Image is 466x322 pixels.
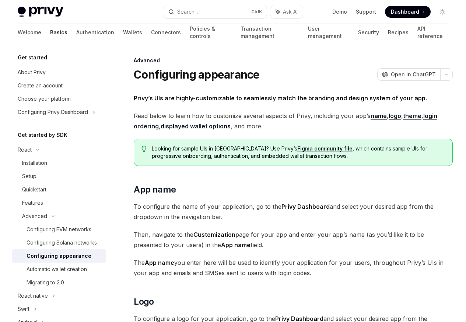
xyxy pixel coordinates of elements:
a: Create an account [12,79,106,92]
a: Connectors [151,24,181,41]
a: Installation [12,156,106,170]
button: Toggle dark mode [437,6,448,18]
div: Installation [22,159,47,167]
a: Policies & controls [190,24,232,41]
span: Ask AI [283,8,298,15]
a: logo [389,112,401,120]
a: Demo [332,8,347,15]
div: Choose your platform [18,94,71,103]
a: Recipes [388,24,409,41]
svg: Tip [141,146,147,152]
a: Configuring appearance [12,249,106,263]
div: Setup [22,172,36,181]
a: Quickstart [12,183,106,196]
span: To configure the name of your application, go to the and select your desired app from the dropdow... [134,201,453,222]
a: Migrating to 2.0 [12,276,106,289]
a: Support [356,8,376,15]
a: Figma community file [297,145,353,152]
div: Quickstart [22,185,46,194]
a: Authentication [76,24,114,41]
a: Transaction management [241,24,299,41]
span: Open in ChatGPT [391,71,436,78]
a: Basics [50,24,67,41]
a: About Privy [12,66,106,79]
div: Configuring EVM networks [27,225,91,234]
a: Features [12,196,106,210]
div: Configuring Privy Dashboard [18,108,88,117]
span: Dashboard [391,8,419,15]
div: Configuring Solana networks [27,238,97,247]
button: Open in ChatGPT [377,68,440,81]
div: Configuring appearance [27,252,91,260]
a: Security [358,24,379,41]
div: Advanced [22,212,47,221]
a: Configuring EVM networks [12,223,106,236]
a: Setup [12,170,106,183]
strong: Privy’s UIs are highly-customizable to seamlessly match the branding and design system of your app. [134,94,427,102]
div: About Privy [18,68,46,77]
a: User management [308,24,350,41]
img: light logo [18,7,63,17]
a: API reference [417,24,448,41]
a: Welcome [18,24,41,41]
h5: Get started by SDK [18,131,67,139]
strong: Privy Dashboard [281,203,330,210]
h5: Get started [18,53,47,62]
div: Swift [18,305,29,314]
button: Ask AI [270,5,303,18]
a: Dashboard [385,6,431,18]
a: theme [403,112,421,120]
div: React [18,145,32,154]
div: Migrating to 2.0 [27,278,64,287]
strong: App name [221,241,250,249]
span: Read below to learn how to customize several aspects of Privy, including your app’s , , , , , and... [134,111,453,131]
div: React native [18,291,48,300]
span: Logo [134,296,154,308]
div: Advanced [134,57,453,64]
span: The you enter here will be used to identify your application for your users, throughout Privy’s U... [134,257,453,278]
a: name [371,112,387,120]
div: Create an account [18,81,63,90]
span: Ctrl K [251,9,262,15]
span: App name [134,184,176,195]
strong: App name [145,259,174,266]
span: Looking for sample UIs in [GEOGRAPHIC_DATA]? Use Privy’s , which contains sample UIs for progress... [152,145,445,160]
a: Automatic wallet creation [12,263,106,276]
div: Automatic wallet creation [27,265,87,274]
div: Features [22,198,43,207]
span: Then, navigate to the page for your app and enter your app’s name (as you’d like it to be present... [134,229,453,250]
a: displayed wallet options [161,122,231,130]
h1: Configuring appearance [134,68,260,81]
button: Search...CtrlK [163,5,267,18]
a: Configuring Solana networks [12,236,106,249]
div: Search... [177,7,198,16]
a: Choose your platform [12,92,106,105]
a: Wallets [123,24,142,41]
strong: Customization [193,231,235,238]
